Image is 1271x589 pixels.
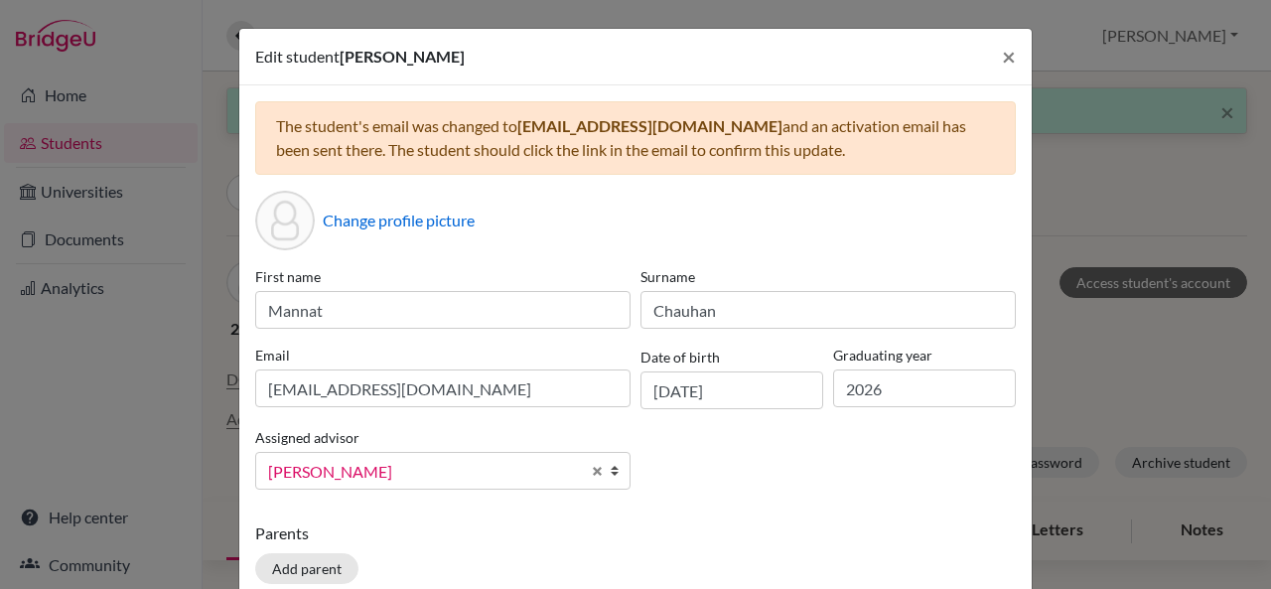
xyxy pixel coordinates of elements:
[640,371,823,409] input: dd/mm/yyyy
[1002,42,1016,71] span: ×
[833,345,1016,366] label: Graduating year
[255,191,315,250] div: Profile picture
[640,266,1016,287] label: Surname
[255,101,1016,175] div: The student's email was changed to and an activation email has been sent there. The student shoul...
[255,345,631,366] label: Email
[340,47,465,66] span: [PERSON_NAME]
[986,29,1032,84] button: Close
[640,347,720,368] label: Date of birth
[517,116,782,135] span: [EMAIL_ADDRESS][DOMAIN_NAME]
[255,427,359,448] label: Assigned advisor
[255,47,340,66] span: Edit student
[255,521,1016,545] p: Parents
[255,553,358,584] button: Add parent
[255,266,631,287] label: First name
[268,459,580,485] span: [PERSON_NAME]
